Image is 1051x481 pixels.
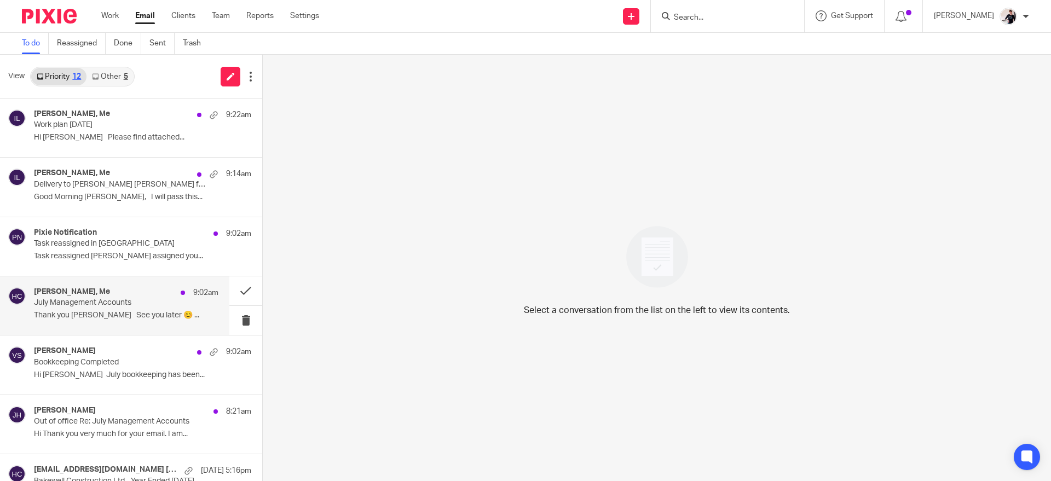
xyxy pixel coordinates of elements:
[34,370,251,380] p: Hi [PERSON_NAME] July bookkeeping has been...
[34,120,208,130] p: Work plan [DATE]
[34,311,218,320] p: Thank you [PERSON_NAME] See you later 😊 ...
[1000,8,1017,25] img: AV307615.jpg
[619,219,695,295] img: image
[34,252,251,261] p: Task reassigned [PERSON_NAME] assigned you...
[34,406,96,415] h4: [PERSON_NAME]
[22,33,49,54] a: To do
[831,12,873,20] span: Get Support
[34,193,251,202] p: Good Morning [PERSON_NAME], I will pass this...
[8,109,26,127] img: svg%3E
[226,169,251,179] p: 9:14am
[34,287,110,297] h4: [PERSON_NAME], Me
[246,10,274,21] a: Reports
[22,9,77,24] img: Pixie
[34,169,110,178] h4: [PERSON_NAME], Me
[201,465,251,476] p: [DATE] 5:16pm
[934,10,994,21] p: [PERSON_NAME]
[135,10,155,21] a: Email
[34,346,96,356] h4: [PERSON_NAME]
[34,239,208,248] p: Task reassigned in [GEOGRAPHIC_DATA]
[34,133,251,142] p: Hi [PERSON_NAME] Please find attached...
[34,465,179,474] h4: [EMAIL_ADDRESS][DOMAIN_NAME] [EMAIL_ADDRESS][DOMAIN_NAME], Me
[72,73,81,80] div: 12
[8,71,25,82] span: View
[212,10,230,21] a: Team
[34,430,251,439] p: Hi Thank you very much for your email. I am...
[290,10,319,21] a: Settings
[524,304,790,317] p: Select a conversation from the list on the left to view its contents.
[171,10,195,21] a: Clients
[226,109,251,120] p: 9:22am
[8,406,26,424] img: svg%3E
[34,109,110,119] h4: [PERSON_NAME], Me
[226,228,251,239] p: 9:02am
[673,13,771,23] input: Search
[114,33,141,54] a: Done
[8,169,26,186] img: svg%3E
[57,33,106,54] a: Reassigned
[124,73,128,80] div: 5
[149,33,175,54] a: Sent
[226,346,251,357] p: 9:02am
[8,228,26,246] img: svg%3E
[86,68,133,85] a: Other5
[193,287,218,298] p: 9:02am
[34,228,97,237] h4: Pixie Notification
[34,298,182,308] p: July Management Accounts
[34,417,208,426] p: Out of office Re: July Management Accounts
[101,10,119,21] a: Work
[31,68,86,85] a: Priority12
[183,33,209,54] a: Trash
[34,180,208,189] p: Delivery to [PERSON_NAME] [PERSON_NAME] for yourself
[226,406,251,417] p: 8:21am
[34,358,208,367] p: Bookkeeping Completed
[8,287,26,305] img: svg%3E
[8,346,26,364] img: svg%3E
